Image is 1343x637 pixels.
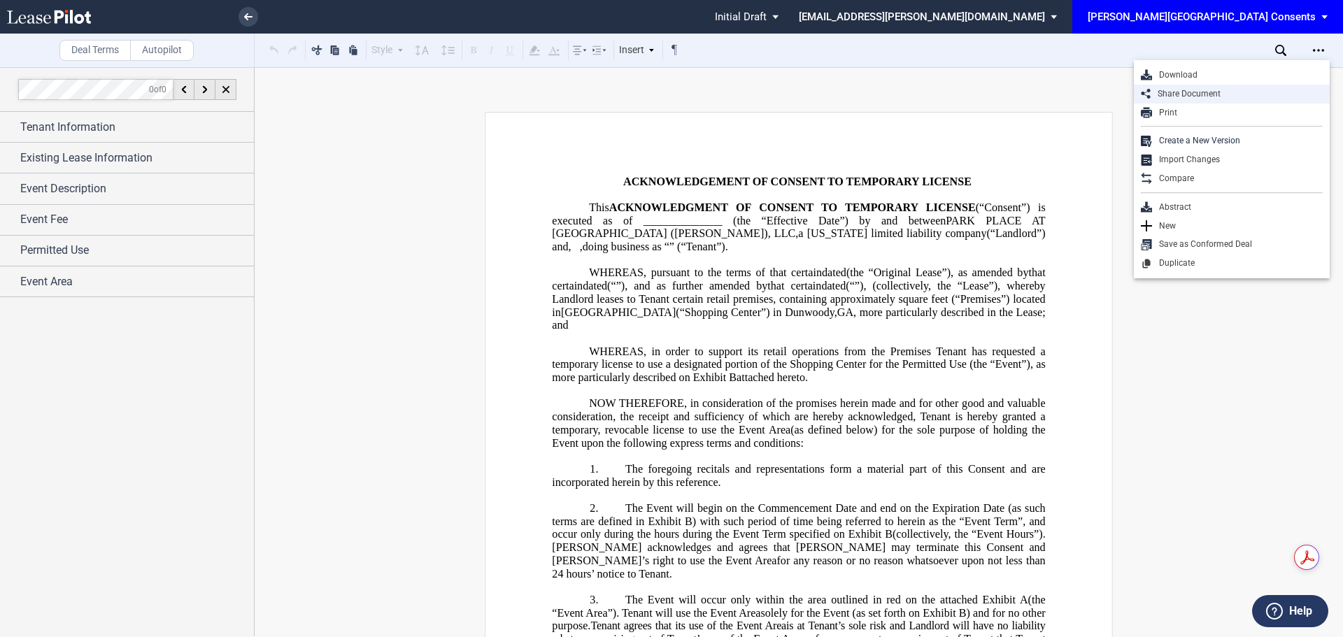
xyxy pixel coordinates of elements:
div: Share Document [1151,88,1323,100]
label: Help [1289,602,1312,620]
div: Import Changes [1134,150,1330,169]
span: 3. [590,594,598,606]
div: Import Changes [1152,154,1323,166]
span: 0 [162,84,166,94]
span: attached hereto. [737,371,808,384]
label: Deal Terms [59,40,131,61]
div: Insert [617,41,658,59]
span: that certain dated (“ ”) [767,280,863,292]
span: [GEOGRAPHIC_DATA] [561,306,676,318]
div: Download [1152,69,1323,81]
span: Tenant agrees that its use of the Event Area [590,620,786,632]
div: Duplicate [1134,254,1330,273]
span: “Tenant”). [681,241,727,253]
span: (collectively, the “Event Hours”). [PERSON_NAME] acknowledges and agrees that [PERSON_NAME] may t... [552,528,1048,566]
span: for any reason or no reason whatsoever upon not less than 24 [552,554,1048,580]
div: Create a New Version [1152,135,1323,147]
span: Event Fee [20,211,68,228]
span: (the “Original Lease”), as amended by [846,266,1029,279]
span: , whereby Landlord leases to Tenant certain retail premises, containing approximately [552,280,1048,305]
div: Compare [1152,173,1323,185]
span: PARK PLACE AT [GEOGRAPHIC_DATA] ([PERSON_NAME]), LLC [552,214,1048,239]
a: B [729,371,737,384]
span: Dunwoody [785,306,834,318]
span: , and as further amended by [625,280,767,292]
button: Help [1252,595,1328,627]
div: Print [1134,103,1330,122]
span: ” ( [669,241,681,253]
button: Toggle Control Characters [666,41,683,58]
span: ) and for no other purpose. [552,606,1048,631]
span: Event Description [20,180,106,197]
span: , [580,241,583,253]
span: WHEREAS, pursuant to the terms of that certain [589,266,822,279]
span: This [589,201,609,214]
div: Share Document [1134,85,1330,103]
span: . Tenant will use the Event Area [616,606,760,619]
div: Save as Conformed Deal [1134,235,1330,254]
div: Compare [1134,169,1330,188]
span: ACKNOWLEDGEMENT OF CONSENT TO TEMPORARY LICENSE [623,175,972,187]
a: B [685,515,692,527]
div: Save as Conformed Deal [1152,238,1323,250]
div: Print [1152,107,1323,119]
div: Abstract [1152,201,1323,213]
span: that certain dated (“ ”) [552,266,1048,292]
div: Duplicate [1152,257,1323,269]
label: Autopilot [130,40,194,61]
a: B [959,606,967,619]
span: Permitted Use [20,242,89,259]
span: of [149,84,166,94]
span: GA [837,306,853,318]
span: Existing Lease Information [20,150,152,166]
span: (“Shopping Center”) in [676,306,781,318]
div: [PERSON_NAME][GEOGRAPHIC_DATA] Consents [1088,10,1316,23]
a: B [885,528,893,541]
span: [US_STATE] [807,227,867,240]
span: 0 [149,84,154,94]
span: square feet (“Premises”) located in [552,293,1048,318]
span: ACKNOWLEDGMENT OF CONSENT TO TEMPORARY LICENSE [609,201,976,214]
button: Cut [308,41,325,58]
span: , (collectively, the “Lease”) [863,280,997,292]
span: WHEREAS, in order to support its retail operations from the Premises Tenant has requested a tempo... [552,345,1048,383]
span: Event Area [20,273,73,290]
span: a [798,227,803,240]
span: , more particularly described in the Lease; and [552,306,1048,331]
span: NOW THEREFORE, in consideration of the promises herein made and for other good and valuable consi... [552,397,1048,436]
span: (“Consent”) is executed as of ______________ (the “Effective Date”) by and between [552,201,1048,227]
span: , [834,306,837,318]
span: hours’ notice to Tenant. [566,567,671,580]
span: (as defined below) for the sole purpose of holding the Event upon the following express terms and... [552,424,1048,449]
span: The Event will occur only within the area outlined in red on the attached Exhibit [625,594,1016,606]
div: Create a New Version [1134,131,1330,150]
a: A [1020,594,1028,606]
div: New [1134,217,1330,236]
span: ) with such period of time being referred to herein as the “Event Term”, and occur only during th... [552,515,1048,540]
span: Initial Draft [715,10,767,23]
span: , [569,241,571,253]
span: (“Landlord”) and [552,227,1048,252]
span: The foregoing recitals and representations form a material part of this Consent and are incorpora... [552,463,1048,488]
div: Open Lease options menu [1307,39,1330,62]
span: solely for the Event (as set forth on Exhibit [761,606,956,619]
div: Abstract [1134,198,1330,217]
span: The Event will begin on the Commencement Date and end on the Expiration Date (as such terms are d... [552,502,1048,527]
span: ”) [608,606,617,619]
span: , [795,227,798,240]
span: 1. [590,463,598,475]
span: 2. [590,502,598,515]
span: limited liability company [871,227,986,240]
div: New [1152,220,1323,232]
span: Tenant Information [20,119,115,136]
span: doing business as “ [583,241,669,253]
button: Copy [327,41,343,58]
div: Download [1134,66,1330,85]
button: Paste [345,41,362,58]
span: (the “Event Area [552,594,1048,619]
span: dated [822,266,846,279]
